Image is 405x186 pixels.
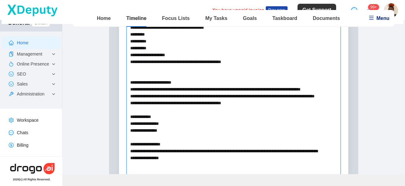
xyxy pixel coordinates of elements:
a: Management [17,51,42,56]
a: Chats [17,130,28,135]
a: Online Presence [17,61,49,66]
sup: 1571 [368,4,379,10]
span: message [351,7,357,13]
span: Get Support [303,6,331,14]
span: Menu [376,14,389,22]
a: Taskboard [272,16,297,21]
span: smile [9,81,14,86]
img: hera-logo [9,162,56,175]
img: XDeputy [7,3,58,17]
span: tool [9,91,14,96]
div: 2025 (c) All Rights Reserved. [13,178,50,181]
span: fire [9,61,14,66]
a: Sales [17,81,28,86]
a: Workspace [17,118,39,123]
a: Billing [17,143,28,148]
button: Pay now [266,6,288,14]
a: Goals [243,16,257,21]
span: menu [369,15,374,20]
span: notification [367,7,374,13]
a: Documents [313,16,340,21]
button: Get Support [298,4,336,16]
a: Timeline [126,16,146,21]
a: My Tasks [205,16,227,21]
span: snippets [9,51,14,56]
span: smile [9,71,14,76]
button: Menu [364,10,394,27]
img: knvxl35sepbnuldkh16y.jpg [384,3,398,17]
a: Home [17,40,28,45]
a: Home [97,16,111,21]
a: Focus Lists [162,16,190,21]
span: Pay now [268,7,285,13]
a: SEO [17,71,26,76]
a: Administration [17,91,45,96]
